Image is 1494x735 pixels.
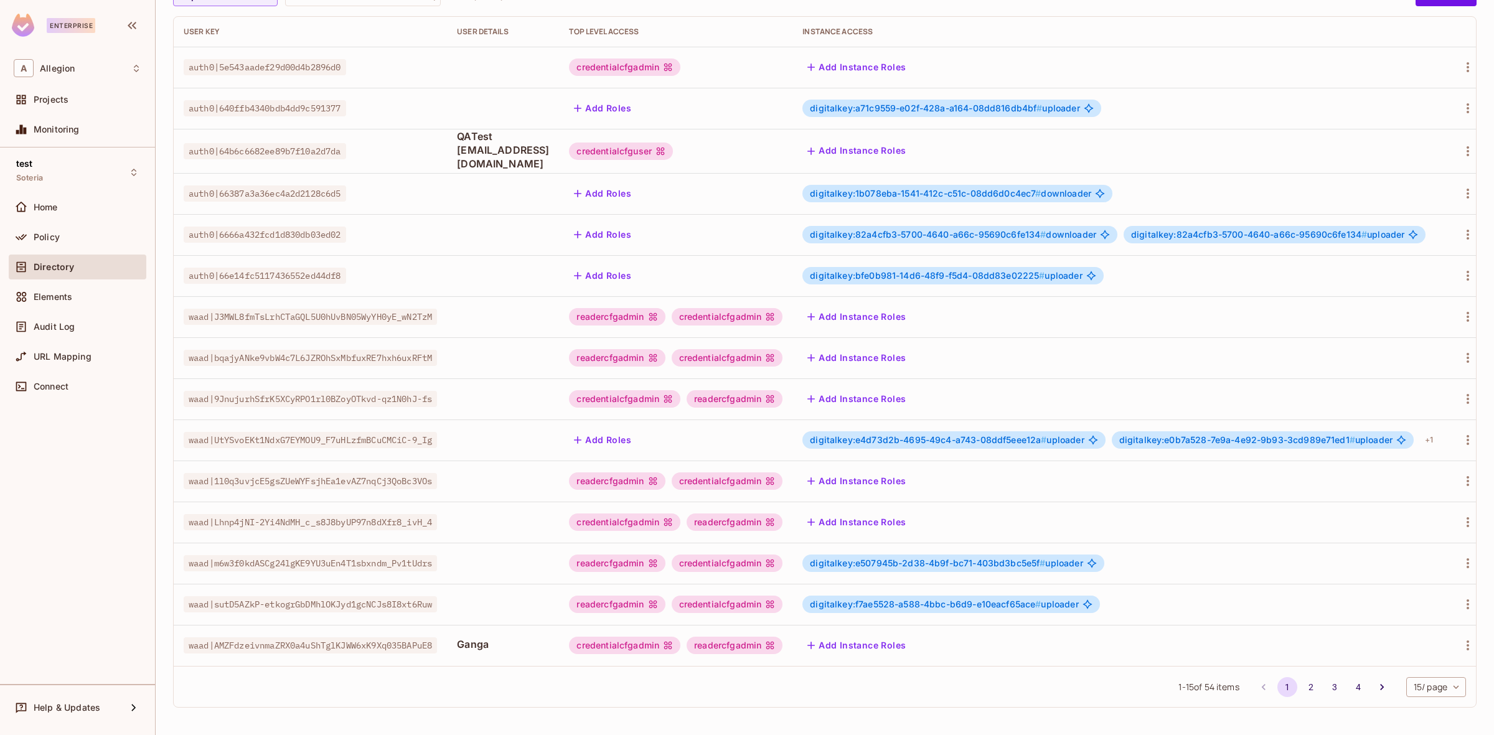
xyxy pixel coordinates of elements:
[34,202,58,212] span: Home
[802,348,911,368] button: Add Instance Roles
[34,124,80,134] span: Monitoring
[810,188,1041,199] span: digitalkey:1b078eba-1541-412c-c51c-08dd6d0c4ec7
[184,514,437,530] span: waad|Lhnp4jNI-2Yi4NdMH_c_s8J8byUP97n8dXfr8_ivH_4
[810,434,1046,445] span: digitalkey:e4d73d2b-4695-49c4-a743-08ddf5eee12a
[810,103,1042,113] span: digitalkey:a71c9559-e02f-428a-a164-08dd816db4bf
[569,143,673,160] div: credentialcfguser
[1035,188,1041,199] span: #
[40,63,75,73] span: Workspace: Allegion
[1420,430,1438,450] div: + 1
[34,322,75,332] span: Audit Log
[1131,230,1404,240] span: uploader
[569,390,680,408] div: credentialcfgadmin
[569,308,665,325] div: readercfgadmin
[810,599,1041,609] span: digitalkey:f7ae5528-a588-4bbc-b6d9-e10eacf65ace
[1131,229,1367,240] span: digitalkey:82a4cfb3-5700-4640-a66c-95690c6fe134
[1301,677,1321,697] button: Go to page 2
[457,637,549,651] span: Ganga
[569,472,665,490] div: readercfgadmin
[184,391,437,407] span: waad|9JnujurhSfrK5XCyRPO1rl0BZoyOTkvd-qz1N0hJ-fs
[1361,229,1367,240] span: #
[34,232,60,242] span: Policy
[34,292,72,302] span: Elements
[802,635,911,655] button: Add Instance Roles
[672,555,783,572] div: credentialcfgadmin
[810,230,1096,240] span: downloader
[184,227,346,243] span: auth0|6666a432fcd1d830db03ed02
[810,189,1091,199] span: downloader
[184,143,346,159] span: auth0|64b6c6682ee89b7f10a2d7da
[569,225,636,245] button: Add Roles
[1040,229,1046,240] span: #
[14,59,34,77] span: A
[1036,103,1042,113] span: #
[672,308,783,325] div: credentialcfgadmin
[1372,677,1392,697] button: Go to next page
[810,599,1078,609] span: uploader
[1406,677,1466,697] div: 15 / page
[457,129,549,171] span: QATest [EMAIL_ADDRESS][DOMAIN_NAME]
[184,309,437,325] span: waad|J3MWL8fmTsLrhCTaGQL5U0hUvBN05WyYH0yE_wN2TzM
[34,382,68,391] span: Connect
[687,513,782,531] div: readercfgadmin
[802,389,911,409] button: Add Instance Roles
[184,100,346,116] span: auth0|640ffb4340bdb4dd9c591377
[1178,680,1239,694] span: 1 - 15 of 54 items
[184,59,346,75] span: auth0|5e543aadef29d00d4b2896d0
[1252,677,1394,697] nav: pagination navigation
[457,27,549,37] div: User Details
[687,637,782,654] div: readercfgadmin
[672,349,783,367] div: credentialcfgadmin
[184,432,437,448] span: waad|UtYSvoEKt1NdxG7EYMOU9_F7uHLzfmBCuCMCiC-9_Ig
[569,637,680,654] div: credentialcfgadmin
[34,352,92,362] span: URL Mapping
[34,703,100,713] span: Help & Updates
[16,159,33,169] span: test
[569,596,665,613] div: readercfgadmin
[810,558,1045,568] span: digitalkey:e507945b-2d38-4b9f-bc71-403bd3bc5e5f
[802,141,911,161] button: Add Instance Roles
[1040,558,1045,568] span: #
[569,349,665,367] div: readercfgadmin
[802,57,911,77] button: Add Instance Roles
[16,173,43,183] span: Soteria
[569,266,636,286] button: Add Roles
[184,27,437,37] div: User Key
[569,184,636,204] button: Add Roles
[184,637,437,653] span: waad|AMZFdzeivnmaZRX0a4uShTglKJWW6xK9Xq035BAPuE8
[569,27,782,37] div: Top Level Access
[184,185,346,202] span: auth0|66387a3a36ec4a2d2128c6d5
[569,430,636,450] button: Add Roles
[569,513,680,531] div: credentialcfgadmin
[810,558,1083,568] span: uploader
[1035,599,1041,609] span: #
[810,271,1082,281] span: uploader
[184,350,437,366] span: waad|bqajyANke9vbW4c7L6JZROhSxMbfuxRE7hxh6uxRFtM
[802,27,1438,37] div: Instance Access
[569,59,680,76] div: credentialcfgadmin
[810,229,1046,240] span: digitalkey:82a4cfb3-5700-4640-a66c-95690c6fe134
[1350,434,1355,445] span: #
[672,596,783,613] div: credentialcfgadmin
[1348,677,1368,697] button: Go to page 4
[569,98,636,118] button: Add Roles
[1325,677,1345,697] button: Go to page 3
[1039,270,1045,281] span: #
[810,103,1079,113] span: uploader
[47,18,95,33] div: Enterprise
[672,472,783,490] div: credentialcfgadmin
[810,435,1084,445] span: uploader
[1277,677,1297,697] button: page 1
[184,268,346,284] span: auth0|66e14fc5117436552ed44df8
[802,307,911,327] button: Add Instance Roles
[1119,434,1355,445] span: digitalkey:e0b7a528-7e9a-4e92-9b93-3cd989e71ed1
[1119,435,1393,445] span: uploader
[810,270,1045,281] span: digitalkey:bfe0b981-14d6-48f9-f5d4-08dd83e02225
[34,262,74,272] span: Directory
[802,512,911,532] button: Add Instance Roles
[184,596,437,612] span: waad|sutD5AZkP-etkogrGbDMhlOKJyd1gcNCJs8I8xt6Ruw
[1041,434,1046,445] span: #
[184,555,437,571] span: waad|m6w3f0kdASCg24lgKE9YU3uEn4T1sbxndm_Pv1tUdrs
[569,555,665,572] div: readercfgadmin
[184,473,437,489] span: waad|1l0q3uvjcE5gsZUeWYFsjhEa1evAZ7nqCj3QoBc3VOs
